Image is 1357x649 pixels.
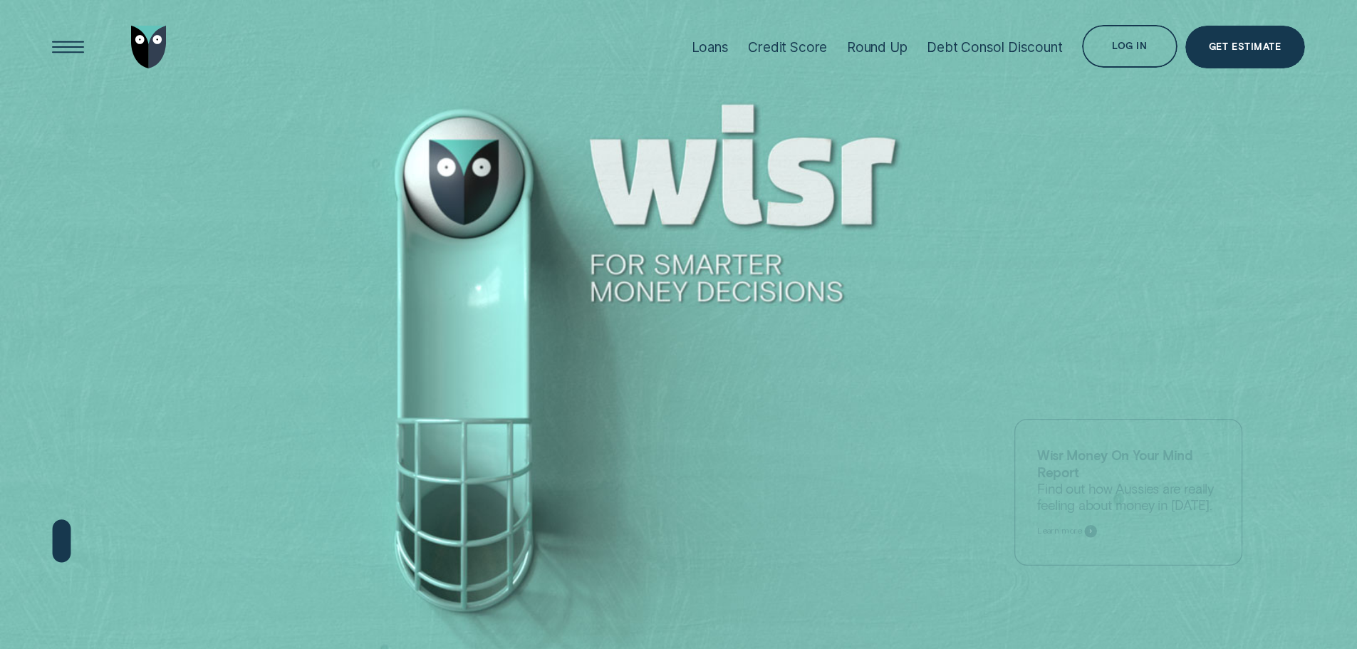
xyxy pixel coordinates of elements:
[1038,447,1220,514] p: Find out how Aussies are really feeling about money in [DATE].
[927,39,1062,56] div: Debt Consol Discount
[47,26,90,68] button: Open Menu
[1185,26,1305,68] a: Get Estimate
[692,39,729,56] div: Loans
[1082,25,1177,68] button: Log in
[847,39,908,56] div: Round Up
[1038,447,1193,479] strong: Wisr Money On Your Mind Report
[131,26,167,68] img: Wisr
[1014,419,1242,566] a: Wisr Money On Your Mind ReportFind out how Aussies are really feeling about money in [DATE].Learn...
[748,39,827,56] div: Credit Score
[1038,526,1082,536] span: Learn more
